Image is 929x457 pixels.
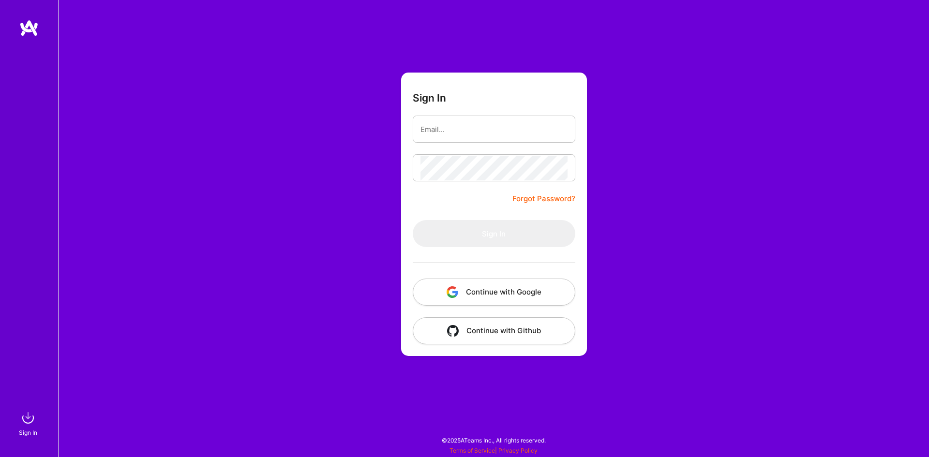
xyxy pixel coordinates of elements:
[413,317,575,344] button: Continue with Github
[420,117,568,142] input: Email...
[20,408,38,438] a: sign inSign In
[447,286,458,298] img: icon
[447,325,459,337] img: icon
[58,428,929,452] div: © 2025 ATeams Inc., All rights reserved.
[450,447,538,454] span: |
[450,447,495,454] a: Terms of Service
[19,19,39,37] img: logo
[18,408,38,428] img: sign in
[413,92,446,104] h3: Sign In
[413,220,575,247] button: Sign In
[413,279,575,306] button: Continue with Google
[19,428,37,438] div: Sign In
[498,447,538,454] a: Privacy Policy
[512,193,575,205] a: Forgot Password?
